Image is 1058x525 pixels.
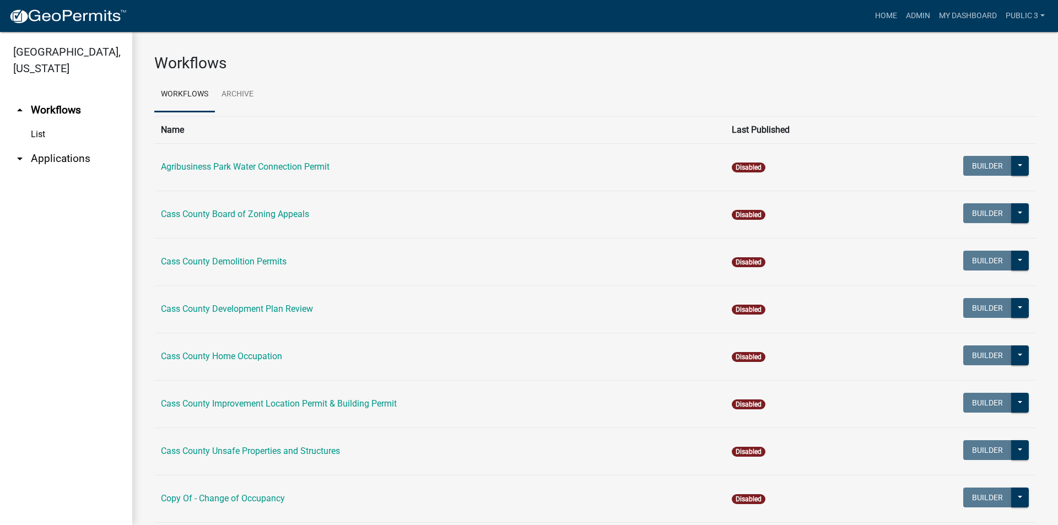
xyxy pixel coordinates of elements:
button: Builder [963,298,1012,318]
span: Disabled [732,494,765,504]
button: Builder [963,440,1012,460]
a: Home [871,6,902,26]
th: Last Published [725,116,879,143]
span: Disabled [732,399,765,409]
a: Cass County Unsafe Properties and Structures [161,446,340,456]
a: Cass County Improvement Location Permit & Building Permit [161,398,397,409]
i: arrow_drop_up [13,104,26,117]
span: Disabled [732,163,765,172]
a: Admin [902,6,935,26]
button: Builder [963,488,1012,507]
span: Disabled [732,352,765,362]
h3: Workflows [154,54,1036,73]
button: Builder [963,156,1012,176]
a: Cass County Demolition Permits [161,256,287,267]
button: Builder [963,345,1012,365]
span: Disabled [732,257,765,267]
a: Cass County Home Occupation [161,351,282,361]
a: Cass County Board of Zoning Appeals [161,209,309,219]
a: public 3 [1001,6,1049,26]
a: My Dashboard [935,6,1001,26]
a: Archive [215,77,260,112]
button: Builder [963,203,1012,223]
span: Disabled [732,447,765,457]
button: Builder [963,251,1012,270]
a: Copy Of - Change of Occupancy [161,493,285,504]
a: Cass County Development Plan Review [161,304,313,314]
span: Disabled [732,305,765,315]
i: arrow_drop_down [13,152,26,165]
a: Agribusiness Park Water Connection Permit [161,161,330,172]
th: Name [154,116,725,143]
span: Disabled [732,210,765,220]
a: Workflows [154,77,215,112]
button: Builder [963,393,1012,413]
